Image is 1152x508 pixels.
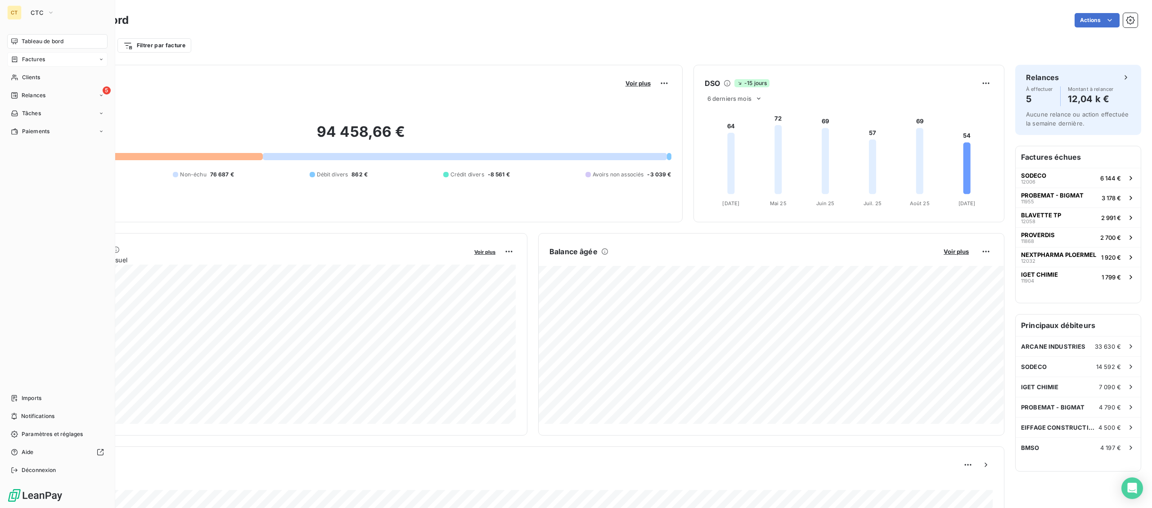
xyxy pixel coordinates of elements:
[1095,343,1121,350] span: 33 630 €
[1026,86,1053,92] span: À effectuer
[722,200,739,207] tspan: [DATE]
[549,246,598,257] h6: Balance âgée
[1101,214,1121,221] span: 2 991 €
[647,171,671,179] span: -3 039 €
[769,200,786,207] tspan: Mai 25
[22,448,34,456] span: Aide
[1021,343,1086,350] span: ARCANE INDUSTRIES
[22,394,41,402] span: Imports
[1021,211,1061,219] span: BLAVETTE TP
[21,412,54,420] span: Notifications
[7,488,63,503] img: Logo LeanPay
[1100,234,1121,241] span: 2 700 €
[103,86,111,94] span: 5
[1068,92,1114,106] h4: 12,04 k €
[1016,168,1141,188] button: SODECO120066 144 €
[488,171,510,179] span: -8 561 €
[210,171,234,179] span: 76 687 €
[707,95,751,102] span: 6 derniers mois
[863,200,881,207] tspan: Juil. 25
[1016,315,1141,336] h6: Principaux débiteurs
[734,79,769,87] span: -15 jours
[1021,251,1096,258] span: NEXTPHARMA PLOERMEL
[944,248,969,255] span: Voir plus
[1016,227,1141,247] button: PROVERDIS118682 700 €
[22,55,45,63] span: Factures
[1102,274,1121,281] span: 1 799 €
[51,123,671,150] h2: 94 458,66 €
[909,200,929,207] tspan: Août 25
[1100,444,1121,451] span: 4 197 €
[705,78,720,89] h6: DSO
[180,171,206,179] span: Non-échu
[623,79,653,87] button: Voir plus
[1021,219,1035,224] span: 12058
[1099,383,1121,391] span: 7 090 €
[1100,175,1121,182] span: 6 144 €
[1102,194,1121,202] span: 3 178 €
[1021,424,1098,431] span: EIFFAGE CONSTRUCTION MATERIEL
[31,9,44,16] span: CTC
[816,200,834,207] tspan: Juin 25
[1026,92,1053,106] h4: 5
[22,37,63,45] span: Tableau de bord
[1099,404,1121,411] span: 4 790 €
[1068,86,1114,92] span: Montant à relancer
[22,91,45,99] span: Relances
[958,200,975,207] tspan: [DATE]
[1021,383,1059,391] span: IGET CHIMIE
[22,73,40,81] span: Clients
[51,255,468,265] span: Chiffre d'affaires mensuel
[472,247,498,256] button: Voir plus
[1021,258,1035,264] span: 12032
[1021,271,1058,278] span: IGET CHIMIE
[1121,477,1143,499] div: Open Intercom Messenger
[1075,13,1120,27] button: Actions
[450,171,484,179] span: Crédit divers
[22,109,41,117] span: Tâches
[1026,111,1129,127] span: Aucune relance ou action effectuée la semaine dernière.
[1016,267,1141,287] button: IGET CHIMIE119041 799 €
[1021,199,1034,204] span: 11955
[1021,444,1039,451] span: BMSO
[1016,146,1141,168] h6: Factures échues
[1021,238,1034,244] span: 11868
[1021,192,1084,199] span: PROBEMAT - BIGMAT
[1021,363,1047,370] span: SODECO
[1096,363,1121,370] span: 14 592 €
[1101,254,1121,261] span: 1 920 €
[117,38,191,53] button: Filtrer par facture
[1021,404,1085,411] span: PROBEMAT - BIGMAT
[7,445,108,459] a: Aide
[22,127,49,135] span: Paiements
[941,247,972,256] button: Voir plus
[317,171,348,179] span: Débit divers
[1016,188,1141,207] button: PROBEMAT - BIGMAT119553 178 €
[22,466,56,474] span: Déconnexion
[1098,424,1121,431] span: 4 500 €
[1021,172,1046,179] span: SODECO
[22,430,83,438] span: Paramètres et réglages
[1021,278,1034,283] span: 11904
[1021,179,1035,184] span: 12006
[351,171,368,179] span: 862 €
[474,249,495,255] span: Voir plus
[625,80,651,87] span: Voir plus
[1021,231,1055,238] span: PROVERDIS
[7,5,22,20] div: CT
[1016,207,1141,227] button: BLAVETTE TP120582 991 €
[1016,247,1141,267] button: NEXTPHARMA PLOERMEL120321 920 €
[1026,72,1059,83] h6: Relances
[593,171,644,179] span: Avoirs non associés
